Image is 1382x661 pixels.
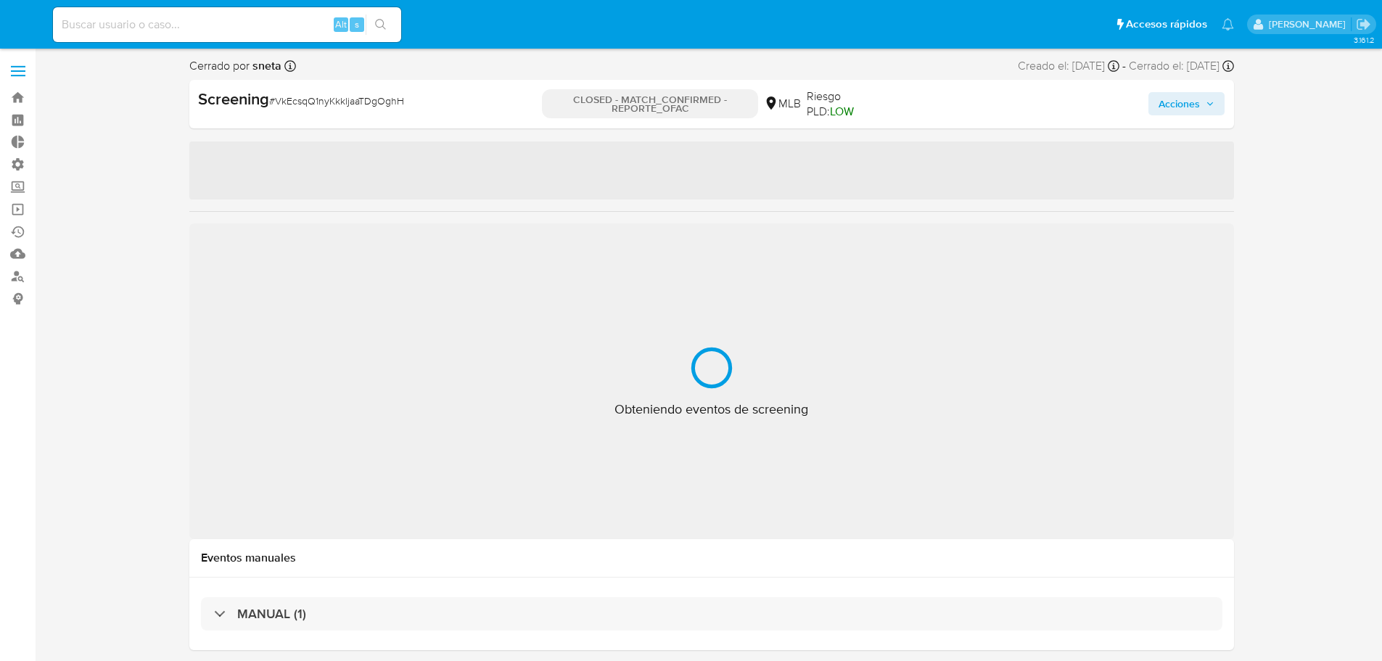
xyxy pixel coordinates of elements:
h3: MANUAL (1) [237,606,306,622]
span: - [1122,58,1126,74]
span: Riesgo PLD: [807,89,881,120]
span: ‌ [189,141,1234,200]
h1: Eventos manuales [201,551,1222,565]
input: Buscar usuario o caso... [53,15,401,34]
a: Salir [1356,17,1371,32]
div: MANUAL (1) [201,597,1222,631]
span: s [355,17,359,31]
b: sneta [250,57,281,74]
span: LOW [830,103,854,120]
button: Acciones [1148,92,1225,115]
div: MLB [764,96,801,112]
div: Cerrado el: [DATE] [1129,58,1234,74]
button: search-icon [366,15,395,35]
span: Alt [335,17,347,31]
div: Creado el: [DATE] [1018,58,1119,74]
span: Accesos rápidos [1126,17,1207,32]
a: Notificaciones [1222,18,1234,30]
span: Cerrado por [189,58,281,74]
span: Acciones [1159,92,1200,115]
span: # VkEcsqQ1nyKkkljaaTDgOghH [269,94,404,108]
p: CLOSED - MATCH_CONFIRMED - REPORTE_OFAC [542,89,758,118]
b: Screening [198,87,269,110]
p: nicolas.tyrkiel@mercadolibre.com [1269,17,1351,31]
